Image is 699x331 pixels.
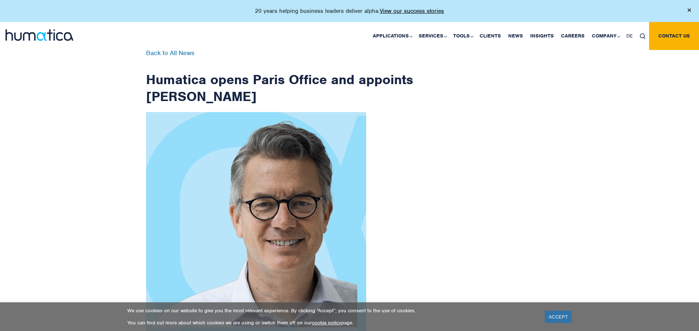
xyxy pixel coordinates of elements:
a: News [505,22,527,50]
a: Back to All News [146,49,194,57]
a: Company [588,22,623,50]
a: Clients [476,22,505,50]
p: You can find out more about which cookies we are using or switch them off on our page. [127,320,536,326]
h1: Humatica opens Paris Office and appoints [PERSON_NAME] [146,50,414,105]
a: Services [415,22,449,50]
a: Insights [527,22,557,50]
a: Tools [449,22,476,50]
a: View our success stories [380,7,444,15]
a: DE [623,22,636,50]
a: Applications [369,22,415,50]
img: search_icon [640,33,645,39]
a: ACCEPT [545,311,572,323]
a: Contact us [649,22,699,50]
p: We use cookies on our website to give you the most relevant experience. By clicking “Accept”, you... [127,307,536,314]
a: cookie policy [312,320,341,326]
a: Careers [557,22,588,50]
img: logo [6,29,73,41]
p: 20 years helping business leaders deliver alpha. [255,7,444,15]
span: DE [626,33,633,39]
